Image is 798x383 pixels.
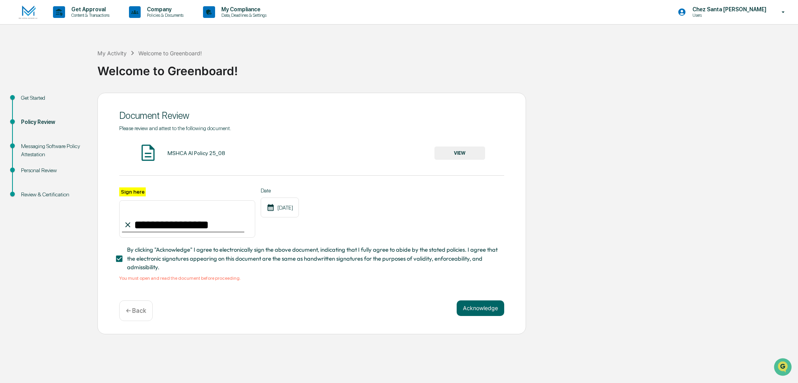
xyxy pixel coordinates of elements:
img: Document Icon [138,143,158,162]
div: Review & Certification [21,191,85,199]
p: Company [141,6,187,12]
p: Get Approval [65,6,113,12]
div: [DATE] [261,198,299,217]
button: Acknowledge [457,300,504,316]
div: We're available if you need us! [26,67,99,74]
span: Data Lookup [16,113,49,121]
div: 🔎 [8,114,14,120]
p: How can we help? [8,16,142,29]
button: VIEW [434,146,485,160]
p: My Compliance [215,6,270,12]
div: Messaging Software Policy Attestation [21,142,85,159]
iframe: Open customer support [773,357,794,378]
div: Document Review [119,110,504,121]
span: By clicking "Acknowledge" I agree to electronically sign the above document, indicating that I fu... [127,245,498,272]
p: Content & Transactions [65,12,113,18]
label: Sign here [119,187,146,196]
p: ← Back [126,307,146,314]
div: MSHCA AI Policy 25_08 [168,150,225,156]
p: Policies & Documents [141,12,187,18]
label: Date [261,187,299,194]
div: 🖐️ [8,99,14,105]
p: Data, Deadlines & Settings [215,12,270,18]
img: logo [19,5,37,19]
a: 🖐️Preclearance [5,95,53,109]
div: Policy Review [21,118,85,126]
button: Start new chat [132,62,142,71]
div: You must open and read the document before proceeding. [119,275,504,281]
p: Users [686,12,763,18]
div: Personal Review [21,166,85,175]
span: Pylon [78,132,94,138]
a: 🔎Data Lookup [5,110,52,124]
div: My Activity [97,50,127,56]
div: Start new chat [26,60,128,67]
img: 1746055101610-c473b297-6a78-478c-a979-82029cc54cd1 [8,60,22,74]
a: 🗄️Attestations [53,95,100,109]
span: Attestations [64,98,97,106]
div: Get Started [21,94,85,102]
span: Please review and attest to the following document. [119,125,231,131]
a: Powered byPylon [55,132,94,138]
div: Welcome to Greenboard! [138,50,202,56]
div: Welcome to Greenboard! [97,58,794,78]
span: Preclearance [16,98,50,106]
p: Chez Santa [PERSON_NAME] [686,6,770,12]
div: 🗄️ [56,99,63,105]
